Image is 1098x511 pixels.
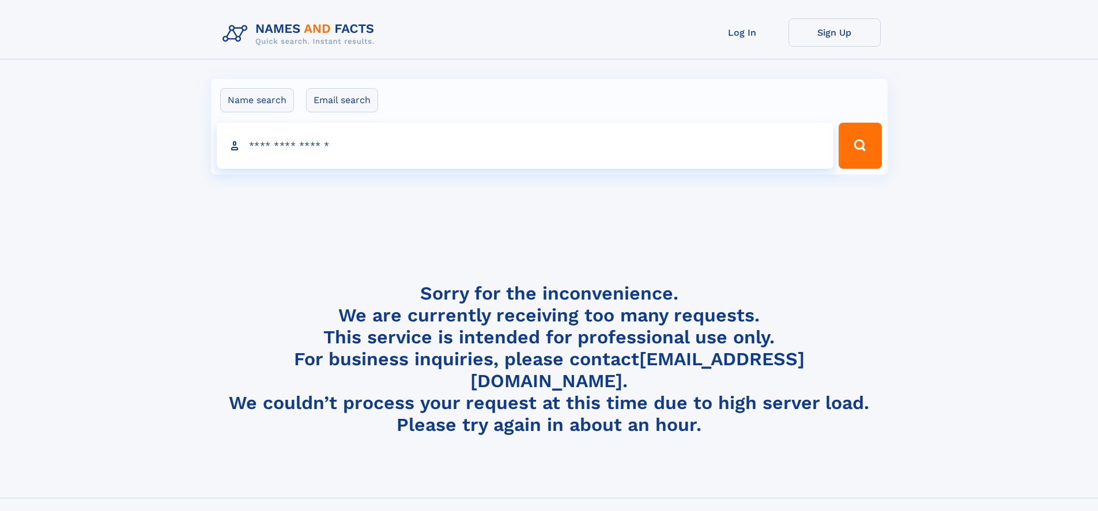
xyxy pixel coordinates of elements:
[839,123,881,169] button: Search Button
[220,88,294,112] label: Name search
[218,18,384,50] img: Logo Names and Facts
[217,123,834,169] input: search input
[306,88,378,112] label: Email search
[788,18,881,47] a: Sign Up
[470,348,805,392] a: [EMAIL_ADDRESS][DOMAIN_NAME]
[218,282,881,436] h4: Sorry for the inconvenience. We are currently receiving too many requests. This service is intend...
[696,18,788,47] a: Log In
